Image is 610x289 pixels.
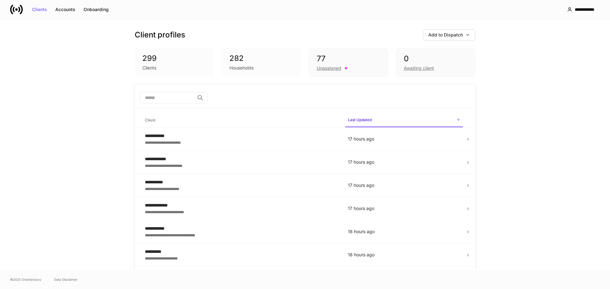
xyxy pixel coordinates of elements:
h6: Client [145,117,155,123]
span: © 2025 OneAdvisory [10,277,41,282]
p: 17 hours ago [348,159,460,165]
p: 18 hours ago [348,228,460,235]
p: 17 hours ago [348,182,460,188]
div: Clients [32,7,47,12]
div: Accounts [55,7,75,12]
h3: Client profiles [135,30,185,40]
div: 77 [317,54,380,64]
a: Data Disclaimer [54,277,78,282]
div: 299 [142,53,207,63]
div: 282 [229,53,294,63]
div: Onboarding [84,7,109,12]
div: Add to Dispatch [428,33,470,37]
div: Unassigned [317,65,341,71]
div: Awaiting client [404,65,434,71]
div: 0 [404,54,467,64]
div: 77Unassigned [309,48,388,77]
button: Accounts [51,4,79,15]
div: Clients [142,65,156,71]
p: 17 hours ago [348,205,460,212]
div: Households [229,65,254,71]
h6: Last Updated [348,117,372,123]
button: Clients [28,4,51,15]
div: 0Awaiting client [396,48,475,77]
button: Onboarding [79,4,113,15]
button: Add to Dispatch [423,29,475,41]
p: 17 hours ago [348,136,460,142]
span: Last Updated [345,114,463,127]
span: Client [142,114,340,127]
p: 18 hours ago [348,252,460,258]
